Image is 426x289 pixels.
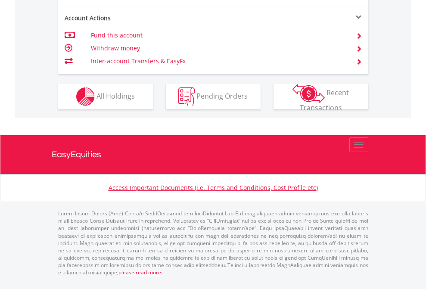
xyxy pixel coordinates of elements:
[166,84,261,109] button: Pending Orders
[58,14,213,22] div: Account Actions
[109,183,318,192] a: Access Important Documents (i.e. Terms and Conditions, Cost Profile etc)
[91,42,345,55] td: Withdraw money
[96,91,135,100] span: All Holdings
[196,91,248,100] span: Pending Orders
[118,269,162,276] a: please read more:
[274,84,368,109] button: Recent Transactions
[58,210,368,276] p: Lorem Ipsum Dolors (Ame) Con a/e SeddOeiusmod tem InciDiduntut Lab Etd mag aliquaen admin veniamq...
[76,87,95,106] img: holdings-wht.png
[52,135,375,174] a: EasyEquities
[58,84,153,109] button: All Holdings
[91,55,345,68] td: Inter-account Transfers & EasyFx
[178,87,195,106] img: pending_instructions-wht.png
[91,29,345,42] td: Fund this account
[292,84,325,103] img: transactions-zar-wht.png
